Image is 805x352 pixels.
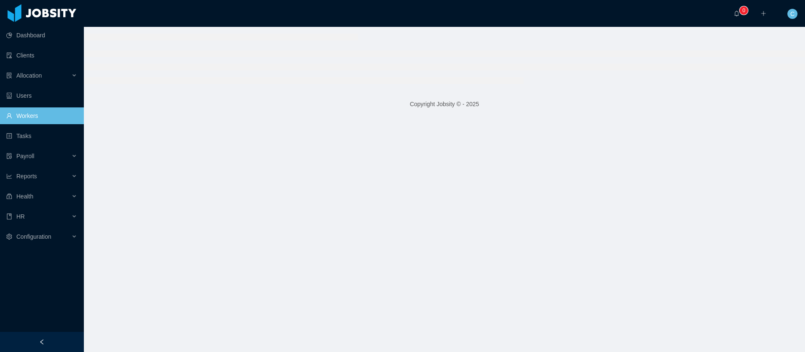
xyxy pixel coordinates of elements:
[6,128,77,144] a: icon: profileTasks
[16,173,37,180] span: Reports
[790,9,795,19] span: C
[16,153,34,159] span: Payroll
[6,234,12,240] i: icon: setting
[16,213,25,220] span: HR
[6,73,12,78] i: icon: solution
[6,214,12,219] i: icon: book
[6,173,12,179] i: icon: line-chart
[16,193,33,200] span: Health
[6,47,77,64] a: icon: auditClients
[6,107,77,124] a: icon: userWorkers
[6,153,12,159] i: icon: file-protect
[84,90,805,119] footer: Copyright Jobsity © - 2025
[761,10,766,16] i: icon: plus
[16,233,51,240] span: Configuration
[6,27,77,44] a: icon: pie-chartDashboard
[740,6,748,15] sup: 0
[6,193,12,199] i: icon: medicine-box
[6,87,77,104] a: icon: robotUsers
[734,10,740,16] i: icon: bell
[16,72,42,79] span: Allocation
